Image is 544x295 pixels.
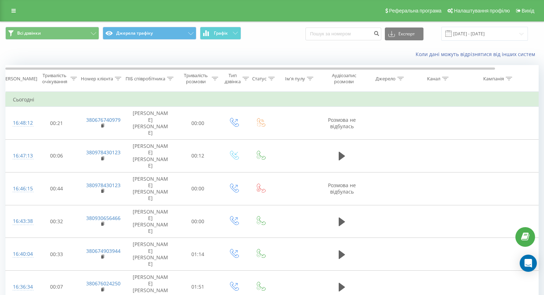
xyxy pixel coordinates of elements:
td: [PERSON_NAME] [PERSON_NAME] [126,107,176,140]
span: Реферальна програма [389,8,442,14]
div: Канал [427,76,440,82]
div: Аудіозапис розмови [327,72,361,85]
a: 380676024250 [86,280,121,287]
td: 00:06 [34,140,79,172]
div: Кампанія [483,76,504,82]
td: 00:33 [34,238,79,271]
td: 01:14 [176,238,220,271]
span: Графік [214,31,228,36]
div: 16:46:15 [13,182,27,196]
span: Розмова не відбулась [328,116,356,130]
button: Експорт [385,27,423,40]
div: Джерело [376,76,396,82]
div: 16:48:12 [13,116,27,130]
a: 380676740979 [86,116,121,123]
div: 16:43:38 [13,214,27,228]
td: [PERSON_NAME] [PERSON_NAME] [126,140,176,172]
td: 00:12 [176,140,220,172]
div: 16:36:34 [13,280,27,294]
td: [PERSON_NAME] [PERSON_NAME] [126,205,176,238]
td: 00:32 [34,205,79,238]
td: 00:44 [34,172,79,205]
td: [PERSON_NAME] [PERSON_NAME] [126,172,176,205]
td: 00:21 [34,107,79,140]
button: Джерела трафіку [103,27,196,40]
div: Тривалість розмови [182,72,210,85]
span: Налаштування профілю [454,8,510,14]
div: 16:47:13 [13,149,27,163]
div: 16:40:04 [13,247,27,261]
a: 380978430123 [86,182,121,189]
span: Всі дзвінки [17,30,41,36]
div: Тривалість очікування [40,72,69,85]
button: Всі дзвінки [5,27,99,40]
td: 00:00 [176,205,220,238]
input: Пошук за номером [305,27,381,40]
td: [PERSON_NAME] [PERSON_NAME] [126,238,176,271]
td: 00:00 [176,172,220,205]
a: Коли дані можуть відрізнятися вiд інших систем [416,51,539,57]
span: Розмова не відбулась [328,182,356,195]
div: ПІБ співробітника [126,76,165,82]
a: 380978430123 [86,149,121,156]
div: Open Intercom Messenger [520,255,537,272]
a: 380674903944 [86,247,121,254]
div: Номер клієнта [81,76,113,82]
div: Тип дзвінка [225,72,241,85]
div: Ім'я пулу [285,76,305,82]
td: 00:00 [176,107,220,140]
div: Статус [252,76,266,82]
a: 380930656466 [86,215,121,221]
span: Вихід [522,8,534,14]
div: [PERSON_NAME] [1,76,37,82]
button: Графік [200,27,241,40]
